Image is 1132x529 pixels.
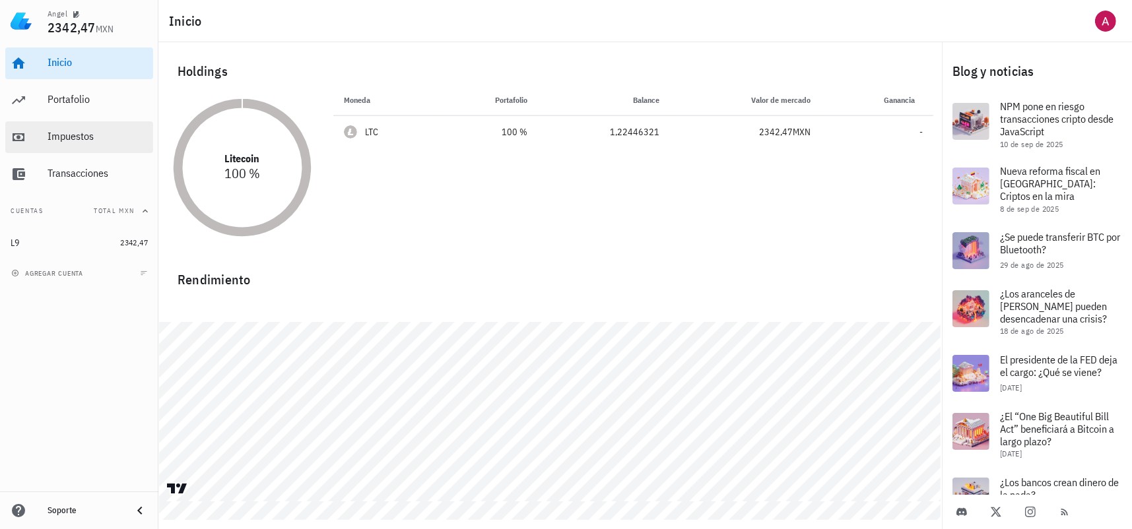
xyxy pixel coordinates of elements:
span: Nueva reforma fiscal en [GEOGRAPHIC_DATA]: Criptos en la mira [1000,164,1100,202]
span: 18 de ago de 2025 [1000,326,1064,336]
span: MXN [793,126,811,138]
div: avatar [1095,11,1116,32]
th: Moneda [333,84,438,116]
div: Rendimiento [167,259,933,290]
a: Charting by TradingView [166,482,189,495]
a: Inicio [5,47,153,79]
a: Impuestos [5,121,153,153]
div: Blog y noticias [942,50,1132,92]
a: ¿Se puede transferir BTC por Bluetooth? 29 de ago de 2025 [942,222,1132,280]
div: Inicio [48,56,148,69]
button: agregar cuenta [8,266,89,280]
span: El presidente de la FED deja el cargo: ¿Qué se viene? [1000,353,1117,379]
span: MXN [96,23,114,35]
a: L9 2342,47 [5,227,153,259]
a: Portafolio [5,84,153,116]
a: ¿Los aranceles de [PERSON_NAME] pueden desencadenar una crisis? 18 de ago de 2025 [942,280,1132,344]
span: Total MXN [94,206,135,215]
th: Valor de mercado [670,84,820,116]
span: ¿El “One Big Beautiful Bill Act” beneficiará a Bitcoin a largo plazo? [1000,410,1114,448]
div: Transacciones [48,167,148,179]
a: NPM pone en riesgo transacciones cripto desde JavaScript 10 de sep de 2025 [942,92,1132,157]
div: 100 % [449,125,528,139]
span: ¿Los bancos crean dinero de la nada? [1000,476,1119,501]
img: LedgiFi [11,11,32,32]
div: Soporte [48,505,121,516]
span: 8 de sep de 2025 [1000,204,1059,214]
span: [DATE] [1000,449,1022,458]
span: [DATE] [1000,383,1022,392]
span: ¿Se puede transferir BTC por Bluetooth? [1000,230,1120,256]
div: L9 [11,237,20,249]
th: Portafolio [438,84,539,116]
a: Nueva reforma fiscal en [GEOGRAPHIC_DATA]: Criptos en la mira 8 de sep de 2025 [942,157,1132,222]
div: Holdings [167,50,933,92]
div: Impuestos [48,130,148,142]
span: 29 de ago de 2025 [1000,260,1064,270]
span: 10 de sep de 2025 [1000,139,1063,149]
a: ¿El “One Big Beautiful Bill Act” beneficiará a Bitcoin a largo plazo? [DATE] [942,402,1132,467]
div: 1,22446321 [549,125,659,139]
span: Ganancia [884,95,923,105]
span: 2342,47 [759,126,793,138]
a: ¿Los bancos crean dinero de la nada? [942,467,1132,525]
span: 2342,47 [120,237,148,247]
a: Transacciones [5,158,153,190]
div: Portafolio [48,93,148,106]
div: Angel [48,9,67,19]
div: LTC-icon [344,125,357,139]
button: CuentasTotal MXN [5,195,153,227]
span: NPM pone en riesgo transacciones cripto desde JavaScript [1000,100,1114,138]
span: - [919,126,923,138]
h1: Inicio [169,11,207,32]
span: ¿Los aranceles de [PERSON_NAME] pueden desencadenar una crisis? [1000,287,1107,325]
th: Balance [538,84,670,116]
div: LTC [365,125,379,139]
span: agregar cuenta [14,269,83,278]
span: 2342,47 [48,18,96,36]
a: El presidente de la FED deja el cargo: ¿Qué se viene? [DATE] [942,344,1132,402]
